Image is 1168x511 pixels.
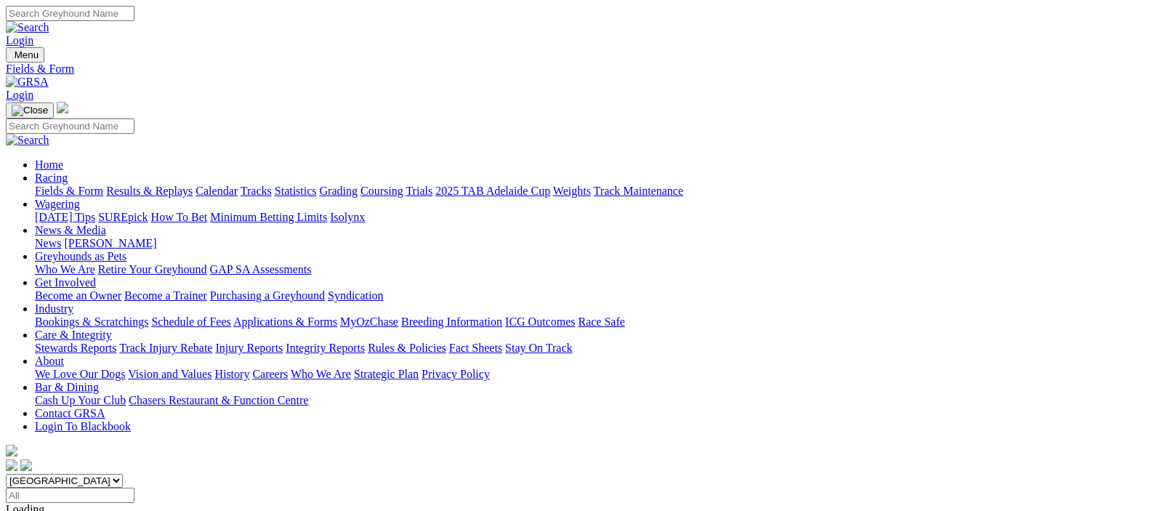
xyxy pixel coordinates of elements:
[151,211,208,223] a: How To Bet
[35,263,1162,276] div: Greyhounds as Pets
[215,342,283,354] a: Injury Reports
[286,342,365,354] a: Integrity Reports
[233,315,337,328] a: Applications & Forms
[291,368,351,380] a: Who We Are
[6,118,134,134] input: Search
[119,342,212,354] a: Track Injury Rebate
[151,315,230,328] a: Schedule of Fees
[35,368,125,380] a: We Love Our Dogs
[330,211,365,223] a: Isolynx
[6,63,1162,76] a: Fields & Form
[35,342,1162,355] div: Care & Integrity
[35,329,112,341] a: Care & Integrity
[35,172,68,184] a: Racing
[6,102,54,118] button: Toggle navigation
[35,237,1162,250] div: News & Media
[275,185,317,197] a: Statistics
[15,49,39,60] span: Menu
[6,34,33,47] a: Login
[35,394,1162,407] div: Bar & Dining
[106,185,193,197] a: Results & Replays
[35,368,1162,381] div: About
[6,6,134,21] input: Search
[340,315,398,328] a: MyOzChase
[449,342,502,354] a: Fact Sheets
[196,185,238,197] a: Calendar
[210,289,325,302] a: Purchasing a Greyhound
[401,315,502,328] a: Breeding Information
[35,198,80,210] a: Wagering
[35,342,116,354] a: Stewards Reports
[124,289,207,302] a: Become a Trainer
[578,315,624,328] a: Race Safe
[6,47,44,63] button: Toggle navigation
[57,102,68,113] img: logo-grsa-white.png
[35,289,1162,302] div: Get Involved
[20,459,32,471] img: twitter.svg
[361,185,403,197] a: Coursing
[35,407,105,419] a: Contact GRSA
[422,368,490,380] a: Privacy Policy
[35,381,99,393] a: Bar & Dining
[241,185,272,197] a: Tracks
[406,185,432,197] a: Trials
[35,185,1162,198] div: Racing
[35,224,106,236] a: News & Media
[12,105,48,116] img: Close
[35,394,126,406] a: Cash Up Your Club
[505,342,572,354] a: Stay On Track
[128,368,212,380] a: Vision and Values
[98,263,207,275] a: Retire Your Greyhound
[35,237,61,249] a: News
[35,211,1162,224] div: Wagering
[35,263,95,275] a: Who We Are
[210,211,327,223] a: Minimum Betting Limits
[35,289,121,302] a: Become an Owner
[505,315,575,328] a: ICG Outcomes
[553,185,591,197] a: Weights
[98,211,148,223] a: SUREpick
[214,368,249,380] a: History
[35,420,131,432] a: Login To Blackbook
[354,368,419,380] a: Strategic Plan
[6,445,17,456] img: logo-grsa-white.png
[594,185,683,197] a: Track Maintenance
[35,355,64,367] a: About
[129,394,308,406] a: Chasers Restaurant & Function Centre
[210,263,312,275] a: GAP SA Assessments
[35,158,63,171] a: Home
[368,342,446,354] a: Rules & Policies
[35,302,73,315] a: Industry
[320,185,358,197] a: Grading
[6,459,17,471] img: facebook.svg
[35,315,148,328] a: Bookings & Scratchings
[6,134,49,147] img: Search
[35,211,95,223] a: [DATE] Tips
[328,289,383,302] a: Syndication
[252,368,288,380] a: Careers
[6,89,33,101] a: Login
[35,315,1162,329] div: Industry
[6,76,49,89] img: GRSA
[64,237,156,249] a: [PERSON_NAME]
[35,276,96,289] a: Get Involved
[6,488,134,503] input: Select date
[6,21,49,34] img: Search
[35,185,103,197] a: Fields & Form
[35,250,126,262] a: Greyhounds as Pets
[435,185,550,197] a: 2025 TAB Adelaide Cup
